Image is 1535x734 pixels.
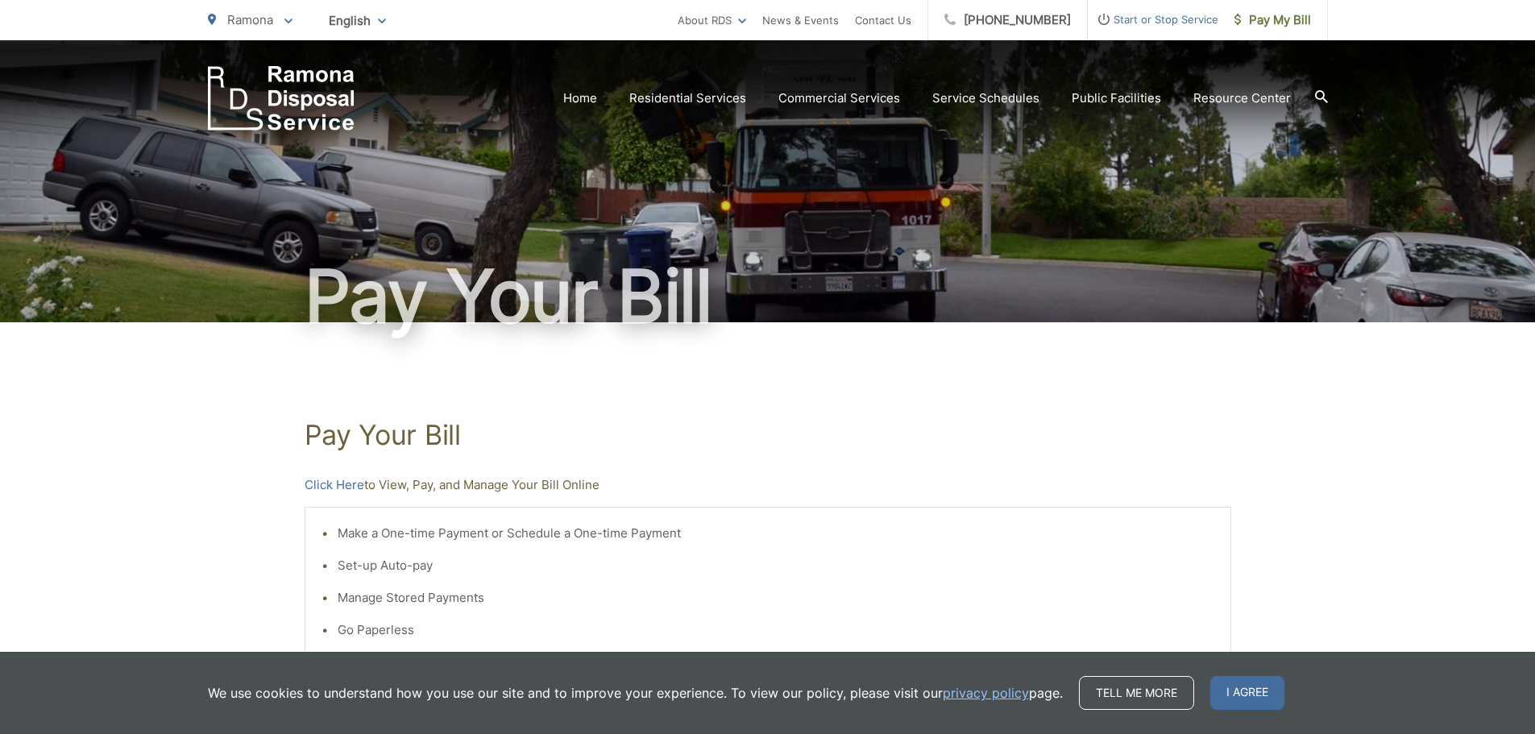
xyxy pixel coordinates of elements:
[778,89,900,108] a: Commercial Services
[305,475,1231,495] p: to View, Pay, and Manage Your Bill Online
[943,683,1029,703] a: privacy policy
[762,10,839,30] a: News & Events
[208,683,1063,703] p: We use cookies to understand how you use our site and to improve your experience. To view our pol...
[338,588,1214,608] li: Manage Stored Payments
[338,556,1214,575] li: Set-up Auto-pay
[855,10,911,30] a: Contact Us
[1210,676,1284,710] span: I agree
[227,12,273,27] span: Ramona
[1072,89,1161,108] a: Public Facilities
[208,256,1328,337] h1: Pay Your Bill
[678,10,746,30] a: About RDS
[932,89,1039,108] a: Service Schedules
[338,524,1214,543] li: Make a One-time Payment or Schedule a One-time Payment
[1079,676,1194,710] a: Tell me more
[629,89,746,108] a: Residential Services
[317,6,398,35] span: English
[305,475,364,495] a: Click Here
[338,620,1214,640] li: Go Paperless
[208,66,355,131] a: EDCD logo. Return to the homepage.
[563,89,597,108] a: Home
[1193,89,1291,108] a: Resource Center
[1234,10,1311,30] span: Pay My Bill
[305,419,1231,451] h1: Pay Your Bill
